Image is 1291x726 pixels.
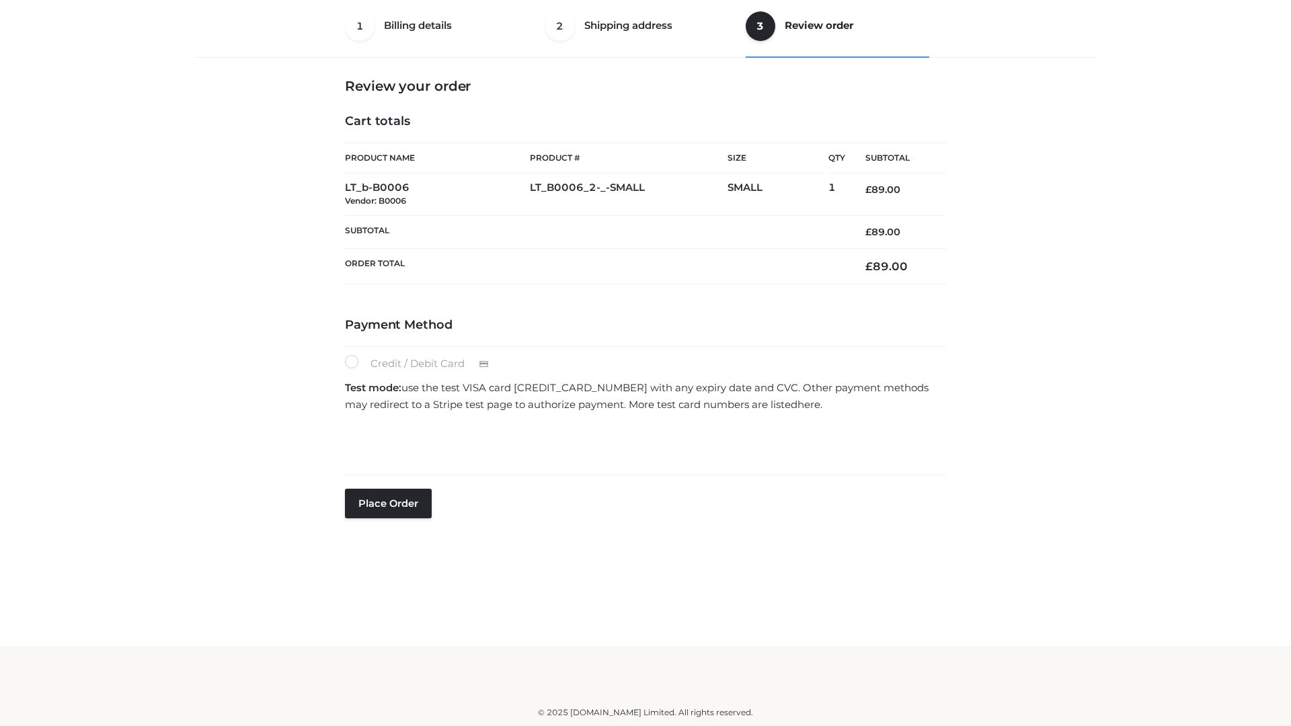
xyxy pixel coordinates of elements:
bdi: 89.00 [865,226,900,238]
bdi: 89.00 [865,184,900,196]
h4: Payment Method [345,318,946,333]
button: Place order [345,489,432,518]
label: Credit / Debit Card [345,355,503,372]
h4: Cart totals [345,114,946,129]
td: LT_b-B0006 [345,173,530,216]
th: Size [728,143,822,173]
iframe: Secure payment input frame [342,417,943,467]
th: Order Total [345,249,845,284]
th: Subtotal [345,215,845,248]
img: Credit / Debit Card [471,356,496,372]
td: 1 [828,173,845,216]
a: here [797,398,820,411]
th: Qty [828,143,845,173]
span: £ [865,259,873,273]
h3: Review your order [345,78,946,94]
td: SMALL [728,173,828,216]
span: £ [865,226,871,238]
th: Subtotal [845,143,946,173]
strong: Test mode: [345,381,401,394]
span: £ [865,184,871,196]
div: © 2025 [DOMAIN_NAME] Limited. All rights reserved. [200,706,1091,719]
th: Product Name [345,143,530,173]
p: use the test VISA card [CREDIT_CARD_NUMBER] with any expiry date and CVC. Other payment methods m... [345,379,946,413]
th: Product # [530,143,728,173]
small: Vendor: B0006 [345,196,406,206]
td: LT_B0006_2-_-SMALL [530,173,728,216]
bdi: 89.00 [865,259,908,273]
